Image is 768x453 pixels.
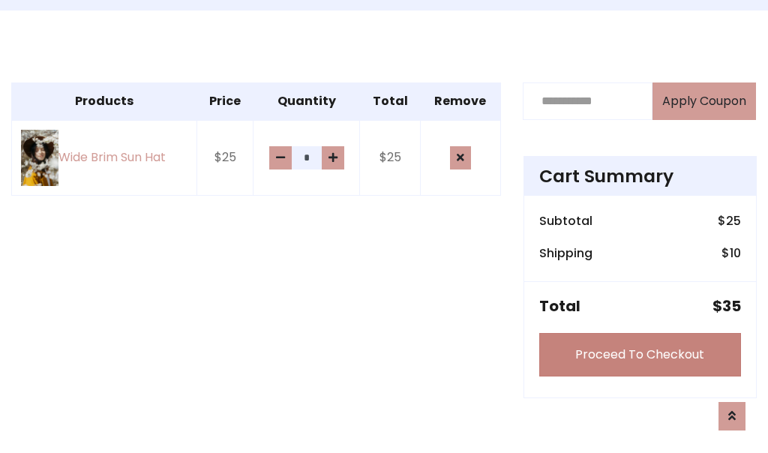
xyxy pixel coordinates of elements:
h4: Cart Summary [539,166,741,187]
h5: $ [712,297,741,315]
h6: Shipping [539,246,592,260]
span: 35 [722,295,741,316]
span: 10 [730,244,741,262]
h6: Subtotal [539,214,592,228]
a: Proceed To Checkout [539,333,741,376]
h5: Total [539,297,580,315]
th: Remove [421,82,500,120]
th: Price [196,82,253,120]
th: Total [359,82,420,120]
th: Products [12,82,197,120]
h6: $ [718,214,741,228]
td: $25 [196,120,253,196]
button: Apply Coupon [652,82,756,120]
h6: $ [721,246,741,260]
th: Quantity [253,82,359,120]
span: 25 [726,212,741,229]
a: Wide Brim Sun Hat [21,130,187,186]
td: $25 [359,120,420,196]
